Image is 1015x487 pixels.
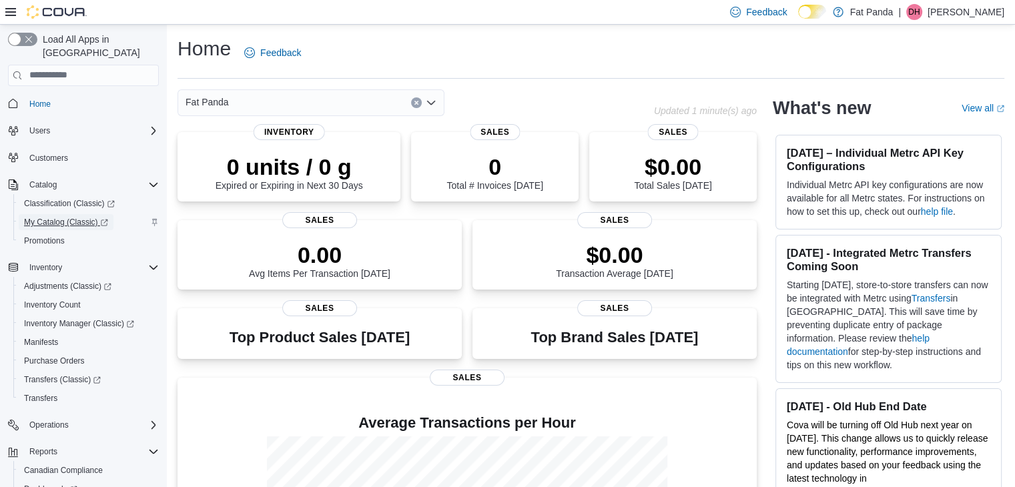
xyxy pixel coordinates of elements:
a: Inventory Manager (Classic) [19,316,139,332]
span: Promotions [19,233,159,249]
p: Individual Metrc API key configurations are now available for all Metrc states. For instructions ... [787,178,990,218]
button: Purchase Orders [13,352,164,370]
span: Transfers (Classic) [24,374,101,385]
p: 0 [446,153,543,180]
button: Users [24,123,55,139]
button: Customers [3,148,164,167]
button: Users [3,121,164,140]
a: Transfers [912,293,951,304]
p: Starting [DATE], store-to-store transfers can now be integrated with Metrc using in [GEOGRAPHIC_D... [787,278,990,372]
span: Customers [29,153,68,163]
p: Updated 1 minute(s) ago [654,105,757,116]
a: Transfers (Classic) [13,370,164,389]
span: Sales [577,212,652,228]
span: Canadian Compliance [24,465,103,476]
span: Reports [29,446,57,457]
a: Classification (Classic) [13,194,164,213]
span: Classification (Classic) [24,198,115,209]
p: | [898,4,901,20]
span: Adjustments (Classic) [24,281,111,292]
button: Operations [3,416,164,434]
h3: [DATE] – Individual Metrc API Key Configurations [787,146,990,173]
div: Devin Harder [906,4,922,20]
a: Feedback [239,39,306,66]
a: Purchase Orders [19,353,90,369]
button: Open list of options [426,97,436,108]
h4: Average Transactions per Hour [188,415,746,431]
p: 0.00 [249,241,390,268]
button: Canadian Compliance [13,461,164,480]
a: Promotions [19,233,70,249]
span: Customers [24,149,159,166]
span: Feedback [746,5,787,19]
span: My Catalog (Classic) [24,217,108,227]
button: Catalog [3,175,164,194]
button: Reports [3,442,164,461]
button: Reports [24,444,63,460]
span: Inventory Count [19,297,159,313]
button: Inventory [24,260,67,276]
span: Inventory Manager (Classic) [24,318,134,329]
span: Inventory Count [24,300,81,310]
span: Purchase Orders [24,356,85,366]
h1: Home [178,35,231,62]
a: Home [24,96,56,112]
div: Avg Items Per Transaction [DATE] [249,241,390,279]
button: Promotions [13,231,164,250]
span: Manifests [19,334,159,350]
span: Home [24,95,159,112]
a: My Catalog (Classic) [13,213,164,231]
a: Transfers [19,390,63,406]
h3: [DATE] - Old Hub End Date [787,400,990,413]
span: Canadian Compliance [19,462,159,478]
a: Adjustments (Classic) [13,277,164,296]
span: Sales [430,370,504,386]
span: Users [29,125,50,136]
a: help file [921,206,953,217]
a: My Catalog (Classic) [19,214,113,230]
div: Total # Invoices [DATE] [446,153,543,191]
span: Feedback [260,46,301,59]
a: Manifests [19,334,63,350]
button: Clear input [411,97,422,108]
span: Home [29,99,51,109]
span: Classification (Classic) [19,195,159,211]
button: Home [3,94,164,113]
span: Operations [29,420,69,430]
a: View allExternal link [962,103,1004,113]
p: Fat Panda [850,4,894,20]
p: $0.00 [556,241,673,268]
span: Inventory [254,124,325,140]
span: Load All Apps in [GEOGRAPHIC_DATA] [37,33,159,59]
span: Catalog [24,177,159,193]
svg: External link [996,105,1004,113]
p: [PERSON_NAME] [928,4,1004,20]
span: Users [24,123,159,139]
button: Inventory [3,258,164,277]
a: Transfers (Classic) [19,372,106,388]
span: My Catalog (Classic) [19,214,159,230]
span: Inventory Manager (Classic) [19,316,159,332]
input: Dark Mode [798,5,826,19]
span: Purchase Orders [19,353,159,369]
button: Catalog [24,177,62,193]
span: Catalog [29,179,57,190]
div: Transaction Average [DATE] [556,241,673,279]
span: Transfers (Classic) [19,372,159,388]
h3: Top Product Sales [DATE] [230,330,410,346]
span: Transfers [19,390,159,406]
span: Sales [648,124,698,140]
h3: Top Brand Sales [DATE] [531,330,699,346]
a: Inventory Manager (Classic) [13,314,164,333]
a: Canadian Compliance [19,462,108,478]
p: $0.00 [634,153,711,180]
button: Operations [24,417,74,433]
a: Inventory Count [19,297,86,313]
span: Reports [24,444,159,460]
a: Adjustments (Classic) [19,278,117,294]
a: Customers [24,150,73,166]
span: Inventory [29,262,62,273]
span: Adjustments (Classic) [19,278,159,294]
img: Cova [27,5,87,19]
